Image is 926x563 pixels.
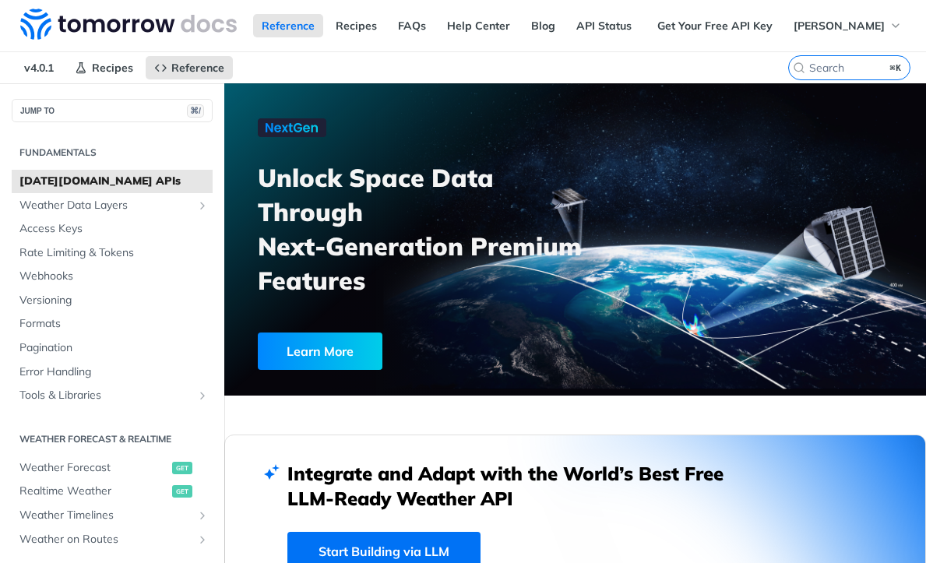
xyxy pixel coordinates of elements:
[19,316,209,332] span: Formats
[196,199,209,212] button: Show subpages for Weather Data Layers
[258,333,382,370] div: Learn More
[19,269,209,284] span: Webhooks
[172,485,192,498] span: get
[19,174,209,189] span: [DATE][DOMAIN_NAME] APIs
[172,462,192,474] span: get
[12,170,213,193] a: [DATE][DOMAIN_NAME] APIs
[19,484,168,499] span: Realtime Weather
[12,336,213,360] a: Pagination
[19,388,192,403] span: Tools & Libraries
[12,99,213,122] button: JUMP TO⌘/
[258,118,326,137] img: NextGen
[196,533,209,546] button: Show subpages for Weather on Routes
[568,14,640,37] a: API Status
[12,456,213,480] a: Weather Forecastget
[12,384,213,407] a: Tools & LibrariesShow subpages for Tools & Libraries
[19,221,209,237] span: Access Keys
[649,14,781,37] a: Get Your Free API Key
[287,461,747,511] h2: Integrate and Adapt with the World’s Best Free LLM-Ready Weather API
[196,509,209,522] button: Show subpages for Weather Timelines
[16,56,62,79] span: v4.0.1
[12,480,213,503] a: Realtime Weatherget
[92,61,133,75] span: Recipes
[12,265,213,288] a: Webhooks
[19,245,209,261] span: Rate Limiting & Tokens
[19,532,192,547] span: Weather on Routes
[389,14,435,37] a: FAQs
[12,194,213,217] a: Weather Data LayersShow subpages for Weather Data Layers
[258,333,525,370] a: Learn More
[12,146,213,160] h2: Fundamentals
[785,14,910,37] button: [PERSON_NAME]
[66,56,142,79] a: Recipes
[327,14,386,37] a: Recipes
[258,160,592,297] h3: Unlock Space Data Through Next-Generation Premium Features
[523,14,564,37] a: Blog
[12,217,213,241] a: Access Keys
[187,104,204,118] span: ⌘/
[19,340,209,356] span: Pagination
[19,198,192,213] span: Weather Data Layers
[253,14,323,37] a: Reference
[12,289,213,312] a: Versioning
[19,508,192,523] span: Weather Timelines
[171,61,224,75] span: Reference
[886,60,906,76] kbd: ⌘K
[438,14,519,37] a: Help Center
[12,312,213,336] a: Formats
[19,460,168,476] span: Weather Forecast
[196,389,209,402] button: Show subpages for Tools & Libraries
[19,364,209,380] span: Error Handling
[12,432,213,446] h2: Weather Forecast & realtime
[146,56,233,79] a: Reference
[12,241,213,265] a: Rate Limiting & Tokens
[12,504,213,527] a: Weather TimelinesShow subpages for Weather Timelines
[12,528,213,551] a: Weather on RoutesShow subpages for Weather on Routes
[20,9,237,40] img: Tomorrow.io Weather API Docs
[12,361,213,384] a: Error Handling
[19,293,209,308] span: Versioning
[793,62,805,74] svg: Search
[794,19,885,33] span: [PERSON_NAME]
